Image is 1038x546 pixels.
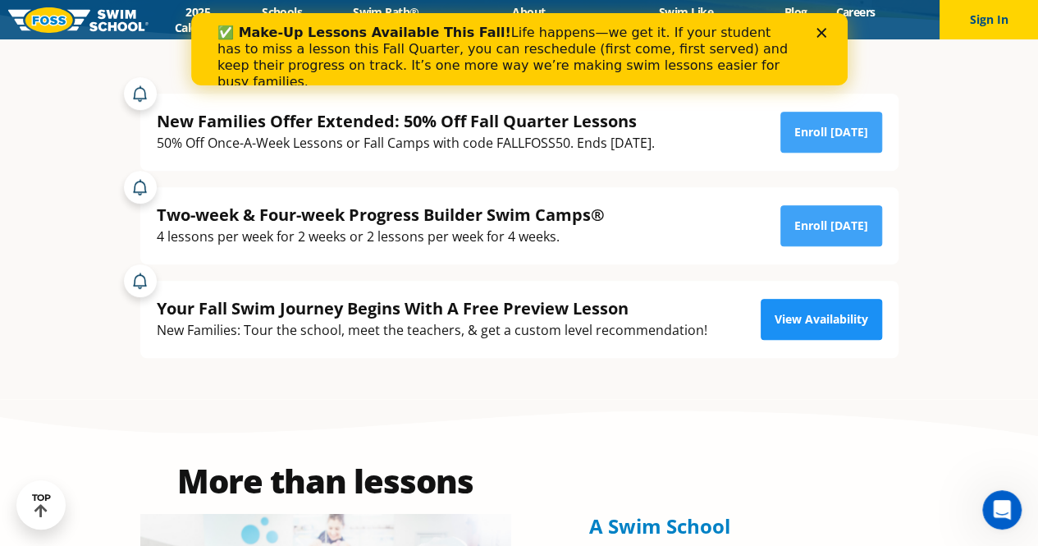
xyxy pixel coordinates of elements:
[248,4,317,20] a: Schools
[157,319,707,342] div: New Families: Tour the school, meet the teachers, & get a custom level recommendation!
[191,13,848,85] iframe: Intercom live chat banner
[157,297,707,319] div: Your Fall Swim Journey Begins With A Free Preview Lesson
[780,205,882,246] a: Enroll [DATE]
[8,7,149,33] img: FOSS Swim School Logo
[157,226,605,248] div: 4 lessons per week for 2 weeks or 2 lessons per week for 4 weeks.
[780,112,882,153] a: Enroll [DATE]
[26,11,320,27] b: ✅ Make-Up Lessons Available This Fall!
[602,4,770,35] a: Swim Like [PERSON_NAME]
[821,4,889,20] a: Careers
[982,490,1022,530] iframe: Intercom live chat
[140,465,511,498] h2: More than lessons
[149,4,248,35] a: 2025 Calendar
[455,4,602,35] a: About [PERSON_NAME]
[32,493,51,518] div: TOP
[157,204,605,226] div: Two-week & Four-week Progress Builder Swim Camps®
[625,15,642,25] div: Close
[317,4,455,35] a: Swim Path® Program
[770,4,821,20] a: Blog
[26,11,604,77] div: Life happens—we get it. If your student has to miss a lesson this Fall Quarter, you can reschedul...
[157,110,655,132] div: New Families Offer Extended: 50% Off Fall Quarter Lessons
[157,132,655,154] div: 50% Off Once-A-Week Lessons or Fall Camps with code FALLFOSS50. Ends [DATE].
[761,299,882,340] a: View Availability
[589,512,730,539] span: A Swim School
